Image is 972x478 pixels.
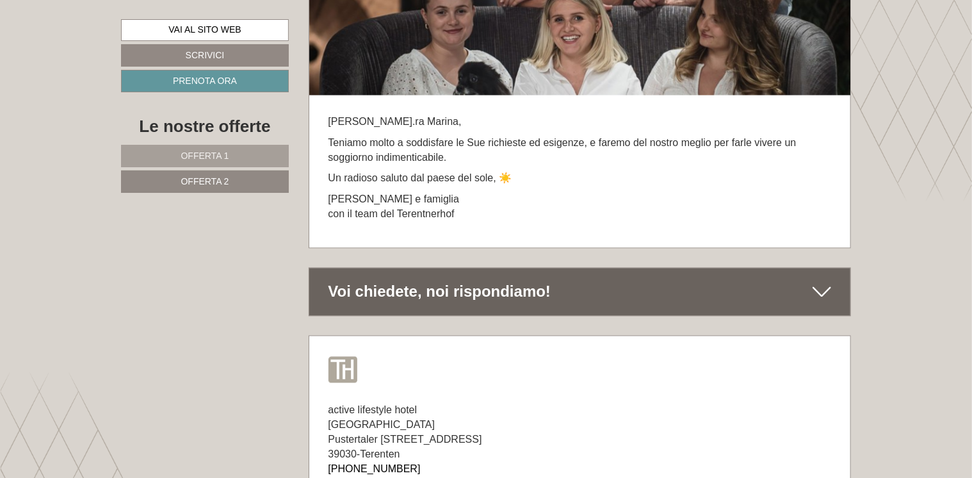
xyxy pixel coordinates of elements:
a: Vai al sito web [121,19,289,41]
p: Un radioso saluto dal paese del sole, ☀️ [328,172,832,186]
p: [PERSON_NAME].ra Marina, [328,115,832,130]
span: Offerta 1 [181,151,229,161]
span: active lifestyle hotel [GEOGRAPHIC_DATA] [328,405,435,431]
p: [PERSON_NAME] e famiglia con il team del Terentnerhof [328,193,832,222]
a: [PHONE_NUMBER] [328,464,421,475]
a: Scrivici [121,44,289,67]
div: Le nostre offerte [121,115,289,138]
span: Pustertaler [STREET_ADDRESS] [328,434,482,445]
a: Prenota ora [121,70,289,92]
div: Voi chiedete, noi rispondiamo! [309,268,851,316]
p: Teniamo molto a soddisfare le Sue richieste ed esigenze, e faremo del nostro meglio per farle viv... [328,136,832,166]
span: Terenten [360,449,400,460]
span: 39030 [328,449,357,460]
span: Offerta 2 [181,176,229,186]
